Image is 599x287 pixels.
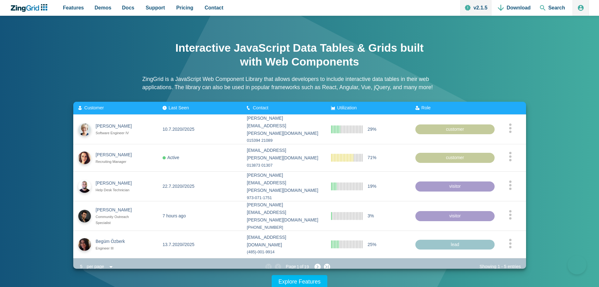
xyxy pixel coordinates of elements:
span: Demos [95,3,111,12]
div: Engineer III [96,245,137,251]
div: 013873 01307 [247,162,321,169]
span: of [300,263,303,271]
zg-text: 1 [496,264,502,269]
div: 13.7.2020//2025 [163,241,194,248]
div: [EMAIL_ADDRESS][PERSON_NAME][DOMAIN_NAME] [247,147,321,162]
div: lead [415,239,495,250]
div: [PHONE_NUMBER] [247,224,321,231]
div: Community Outreach Specialist [96,214,137,226]
div: customer [415,153,495,163]
div: 10.7.2020//2025 [163,125,194,133]
span: 25% [368,241,376,248]
span: 19% [368,183,376,190]
div: 5 [78,262,85,271]
zg-button: lastpage [324,264,330,270]
div: (485)-001-9914 [247,249,321,255]
span: Docs [122,3,134,12]
div: 973-071-1751 [247,194,321,201]
span: Role [421,105,431,110]
div: 015394 21089 [247,137,321,144]
div: Software Engineer IV [96,130,137,136]
span: 3% [368,212,374,220]
span: 29% [368,125,376,133]
span: Contact [205,3,224,12]
div: Showing - entries [480,263,521,271]
zg-text: 5 [503,264,508,269]
div: Begüm Özberk [96,238,137,245]
span: 71% [368,154,376,162]
span: Support [146,3,165,12]
div: per page [85,262,107,271]
div: Recruiting Manager [96,158,137,164]
zg-button: prevpage [275,264,284,270]
span: Last Seen [169,105,189,110]
div: [PERSON_NAME][EMAIL_ADDRESS][PERSON_NAME][DOMAIN_NAME] [247,115,321,137]
div: [PERSON_NAME] [96,151,137,159]
span: Utilization [337,105,357,110]
iframe: Help Scout Beacon - Open [568,255,586,274]
div: visitor [415,211,495,221]
div: [PERSON_NAME] [96,180,137,187]
div: [PERSON_NAME][EMAIL_ADDRESS][PERSON_NAME][DOMAIN_NAME] [247,201,321,224]
zg-text: 1 [297,265,299,269]
h1: Interactive JavaScript Data Tables & Grids built with Web Components [174,41,425,69]
span: Pricing [176,3,193,12]
div: [PERSON_NAME] [96,123,137,130]
span: Customer [84,105,104,110]
div: visitor [415,181,495,192]
a: ZingChart Logo. Click to return to the homepage [10,4,51,12]
span: Features [63,3,84,12]
span: Contact [253,105,269,110]
zg-text: 19 [304,265,309,269]
div: 7 hours ago [163,212,186,220]
p: ZingGrid is a JavaScript Web Component Library that allows developers to include interactive data... [142,75,457,92]
zg-button: nextpage [311,264,321,270]
div: customer [415,124,495,134]
div: [PERSON_NAME][EMAIL_ADDRESS][PERSON_NAME][DOMAIN_NAME] [247,172,321,194]
span: Page [286,263,296,271]
div: Help Desk Technician [96,187,137,193]
div: Active [163,154,179,162]
div: 22.7.2020//2025 [163,183,194,190]
div: [EMAIL_ADDRESS][DOMAIN_NAME] [247,234,321,249]
zg-button: firstpage [265,264,272,270]
div: [PERSON_NAME] [96,206,137,214]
